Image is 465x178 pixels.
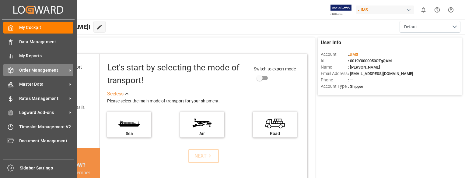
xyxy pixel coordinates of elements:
[321,70,348,77] span: Email Address
[107,61,248,87] div: Let's start by selecting the mode of transport!
[348,65,380,69] span: : [PERSON_NAME]
[19,124,74,130] span: Timeslot Management V2
[321,83,348,90] span: Account Type
[188,149,219,163] button: NEXT
[348,78,353,82] span: : —
[348,52,358,57] span: :
[183,130,221,137] div: Air
[417,3,430,17] button: show 0 new notifications
[3,22,73,34] a: My Cockpit
[19,53,74,59] span: My Reports
[110,130,148,137] div: Sea
[19,24,74,31] span: My Cockpit
[404,24,418,30] span: Default
[254,66,296,71] span: Switch to expert mode
[19,138,74,144] span: Document Management
[321,58,348,64] span: Id
[25,21,90,33] span: Hello [PERSON_NAME]!
[20,165,74,171] span: Sidebar Settings
[19,95,67,102] span: Rates Management
[19,109,67,116] span: Logward Add-ons
[330,5,351,15] img: Exertis%20JAM%20-%20Email%20Logo.jpg_1722504956.jpg
[321,51,348,58] span: Account
[19,81,67,87] span: Master Data
[348,59,392,63] span: : 0019Y0000050OTgQAM
[321,39,341,46] span: User Info
[3,121,73,133] a: Timeslot Management V2
[3,50,73,62] a: My Reports
[348,71,413,76] span: : [EMAIL_ADDRESS][DOMAIN_NAME]
[107,98,303,105] div: Please select the main mode of transport for your shipment.
[349,52,358,57] span: JIMS
[19,67,67,73] span: Order Management
[19,39,74,45] span: Data Management
[356,4,417,16] button: JIMS
[430,3,444,17] button: Help Center
[3,36,73,48] a: Data Management
[321,64,348,70] span: Name
[194,152,213,160] div: NEXT
[356,5,414,14] div: JIMS
[321,77,348,83] span: Phone
[256,130,294,137] div: Road
[107,90,124,98] div: See less
[400,21,460,33] button: open menu
[348,84,363,89] span: : Shipper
